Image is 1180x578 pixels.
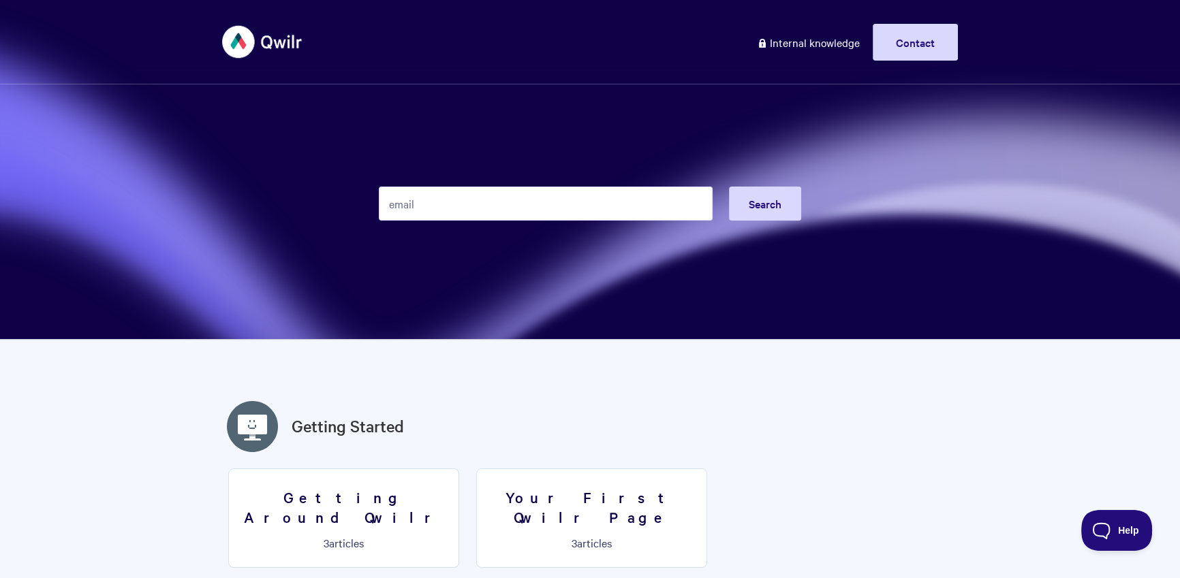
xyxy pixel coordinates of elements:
input: Search the knowledge base [379,187,713,221]
span: 3 [572,535,577,550]
a: Your First Qwilr Page 3articles [476,468,707,568]
a: Internal knowledge [747,24,870,61]
p: articles [237,536,450,549]
iframe: Toggle Customer Support [1081,510,1153,551]
span: 3 [324,535,329,550]
a: Getting Started [292,414,404,438]
img: Qwilr Help Center [222,16,303,67]
a: Contact [873,24,958,61]
h3: Your First Qwilr Page [485,487,698,526]
h3: Getting Around Qwilr [237,487,450,526]
a: Getting Around Qwilr 3articles [228,468,459,568]
p: articles [485,536,698,549]
button: Search [729,187,801,221]
span: Search [749,196,781,211]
